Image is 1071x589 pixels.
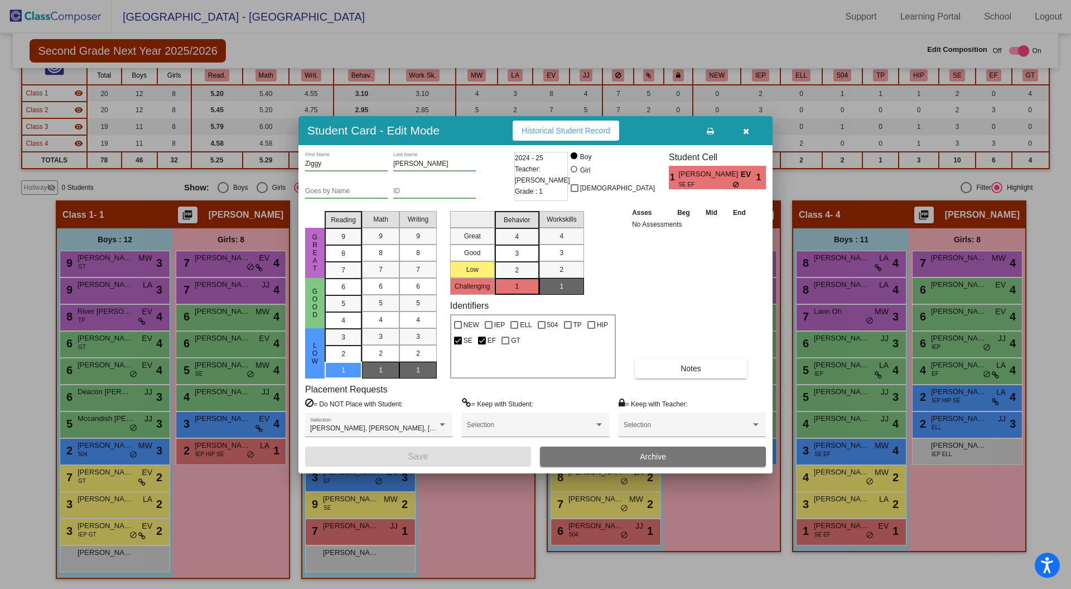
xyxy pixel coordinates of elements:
span: Historical Student Record [522,126,610,135]
span: 1 [559,281,563,291]
label: = Keep with Student: [462,398,533,409]
span: Teacher: [PERSON_NAME] [515,164,570,186]
div: Boy [580,152,592,162]
span: EF [488,334,496,347]
span: 8 [341,248,345,258]
h3: Student Cell [669,152,766,162]
span: 504 [547,318,558,332]
span: Low [310,342,320,365]
span: 1 [341,365,345,375]
span: 4 [559,231,563,241]
button: Notes [635,358,747,379]
span: 1 [379,365,383,375]
span: 1 [416,365,420,375]
span: Workskills [547,214,577,224]
span: [DEMOGRAPHIC_DATA] [580,181,655,195]
label: = Do NOT Place with Student: [305,398,403,409]
span: 6 [416,281,420,291]
span: 6 [341,282,345,292]
span: 2 [341,349,345,359]
h3: Student Card - Edit Mode [307,123,440,137]
span: GT [511,334,520,347]
span: 1 [756,171,766,184]
span: 2024 - 25 [515,152,543,164]
span: 9 [341,232,345,242]
span: Behavior [504,215,530,225]
span: 6 [379,281,383,291]
span: 9 [379,231,383,241]
span: Save [408,452,428,461]
span: Archive [640,452,666,461]
span: 2 [379,348,383,358]
button: Save [305,447,531,467]
span: 3 [341,332,345,342]
span: 3 [379,332,383,342]
th: Mid [698,207,725,219]
span: 3 [416,332,420,342]
span: 3 [515,248,519,258]
span: 2 [416,348,420,358]
th: Asses [629,207,669,219]
label: = Keep with Teacher: [619,398,688,409]
span: Good [310,288,320,319]
span: 8 [416,248,420,258]
span: SE [464,334,472,347]
button: Historical Student Record [513,121,619,141]
input: goes by name [305,188,388,195]
span: ELL [520,318,532,332]
span: Reading [331,215,356,225]
span: Notes [681,364,701,373]
span: 4 [515,232,519,242]
span: 1 [669,171,678,184]
span: Grade : 1 [515,186,543,197]
span: Math [373,214,388,224]
span: 5 [379,298,383,308]
span: 4 [341,315,345,325]
span: 5 [341,299,345,309]
span: 7 [416,265,420,275]
span: 7 [341,265,345,275]
span: 5 [416,298,420,308]
span: EV [741,169,756,180]
th: Beg [669,207,698,219]
span: 7 [379,265,383,275]
span: 2 [515,265,519,275]
span: [PERSON_NAME] [678,169,740,180]
span: Writing [408,214,428,224]
span: [PERSON_NAME], [PERSON_NAME], [PERSON_NAME], [PERSON_NAME], [PERSON_NAME], [PERSON_NAME], [PERSON... [310,424,718,432]
span: SE EF [678,180,732,189]
span: 2 [559,265,563,275]
span: Great [310,233,320,272]
span: TP [573,318,582,332]
span: 1 [515,281,519,291]
span: IEP [494,318,505,332]
span: 4 [379,315,383,325]
span: 3 [559,248,563,258]
span: 4 [416,315,420,325]
th: End [725,207,754,219]
span: HIP [597,318,608,332]
label: Placement Requests [305,384,388,395]
label: Identifiers [450,300,489,311]
span: NEW [464,318,479,332]
td: No Assessments [629,219,754,230]
span: 8 [379,248,383,258]
button: Archive [540,447,766,467]
div: Girl [580,165,591,175]
span: 9 [416,231,420,241]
